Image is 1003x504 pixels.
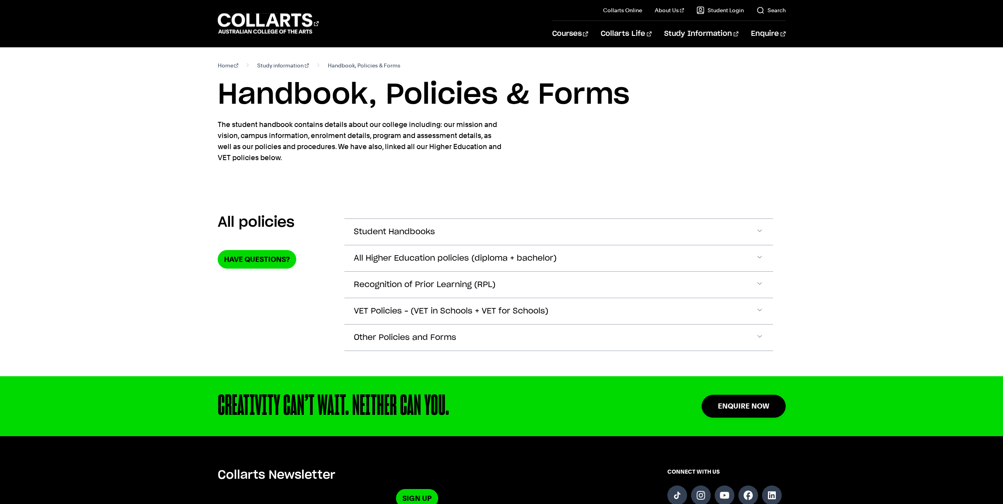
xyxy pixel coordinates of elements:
a: Collarts Online [603,6,642,14]
a: Home [218,60,239,71]
a: Have Questions? [218,250,296,269]
a: Study Information [664,21,738,47]
span: VET Policies – (VET in Schools + VET for Schools) [354,307,548,316]
button: Student Handbooks [344,219,773,245]
button: Other Policies and Forms [344,325,773,351]
a: About Us [655,6,684,14]
a: Search [756,6,786,14]
h1: Handbook, Policies & Forms [218,77,786,113]
span: Student Handbooks [354,228,435,237]
a: Enquire [751,21,785,47]
button: Recognition of Prior Learning (RPL) [344,272,773,298]
span: All Higher Education policies (diploma + bachelor) [354,254,557,263]
span: CONNECT WITH US [667,468,786,476]
p: The student handbook contains details about our college including: our mission and vision, campus... [218,119,506,163]
h2: All policies [218,214,295,231]
a: Courses [552,21,588,47]
h5: Collarts Newsletter [218,468,617,483]
section: Accordion Section [218,198,786,376]
div: Go to homepage [218,12,319,35]
a: Enquire Now [702,395,786,417]
button: VET Policies – (VET in Schools + VET for Schools) [344,298,773,324]
span: Other Policies and Forms [354,333,456,342]
a: Study information [257,60,309,71]
span: Handbook, Policies & Forms [328,60,400,71]
a: Student Login [697,6,744,14]
a: Collarts Life [601,21,652,47]
button: All Higher Education policies (diploma + bachelor) [344,245,773,271]
span: Recognition of Prior Learning (RPL) [354,280,495,289]
div: CREATIVITY CAN’T WAIT. NEITHER CAN YOU. [218,392,651,420]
